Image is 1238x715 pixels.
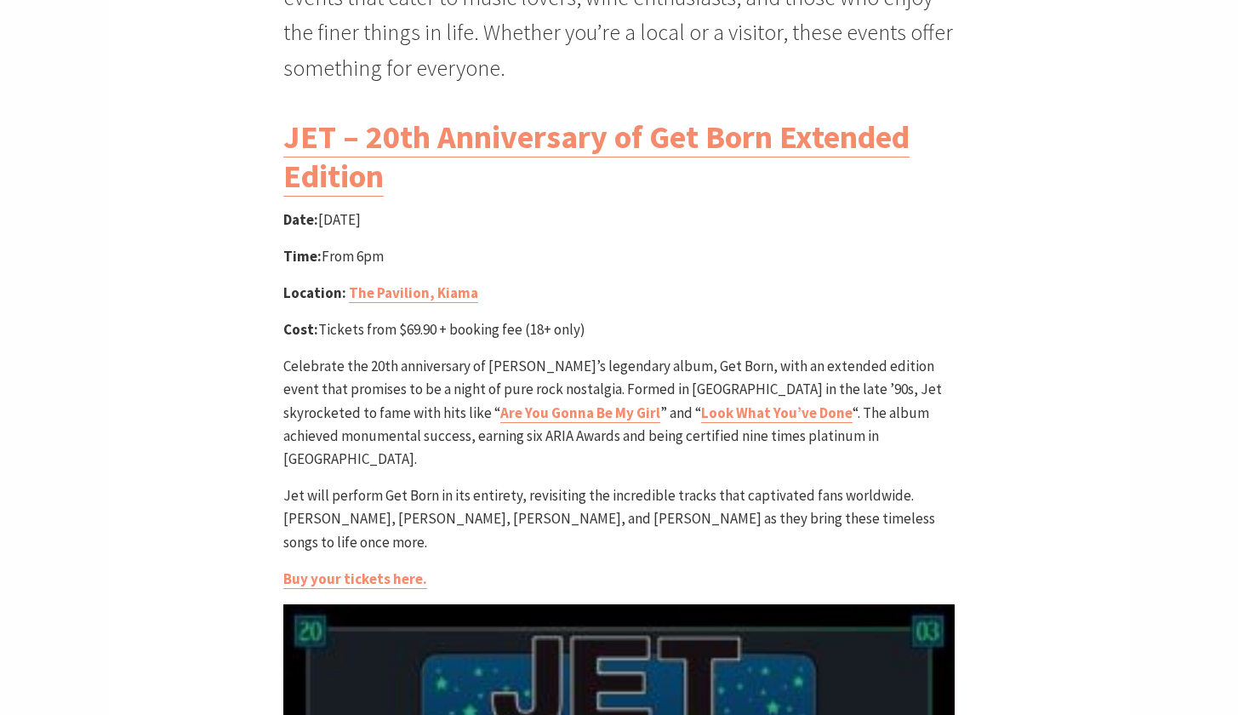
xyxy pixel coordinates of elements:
[283,355,955,471] p: Celebrate the 20th anniversary of [PERSON_NAME]’s legendary album, Get Born, with an extended edi...
[283,245,955,268] p: From 6pm
[283,283,346,302] strong: Location:
[283,484,955,554] p: Jet will perform Get Born in its entirety, revisiting the incredible tracks that captivated fans ...
[283,569,427,589] a: Buy your tickets here.
[500,403,660,423] a: Are You Gonna Be My Girl
[283,247,322,266] strong: Time:
[349,283,478,303] a: The Pavilion, Kiama
[283,318,955,341] p: Tickets from $69.90 + booking fee (18+ only)
[283,209,955,232] p: [DATE]
[283,320,318,339] strong: Cost:
[701,403,853,423] a: Look What You’ve Done
[283,210,318,229] strong: Date:
[283,117,910,197] a: JET – 20th Anniversary of Get Born Extended Edition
